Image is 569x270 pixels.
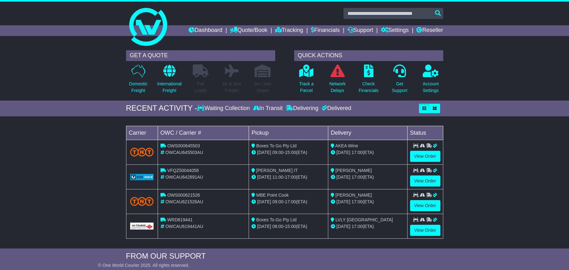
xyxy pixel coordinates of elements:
span: 17:00 [285,175,296,180]
div: (ETA) [331,174,405,181]
a: View Order [410,175,440,187]
p: Check Financials [359,81,378,94]
span: AKEA Wine [335,143,358,148]
a: Dashboard [189,25,222,36]
a: Reseller [416,25,443,36]
a: Settings [381,25,409,36]
p: Track a Parcel [299,81,314,94]
span: 09:00 [272,199,283,204]
span: © One World Courier 2025. All rights reserved. [98,263,189,268]
span: [DATE] [336,199,350,204]
div: Waiting Collection [197,105,251,112]
p: Domestic Freight [129,81,147,94]
a: AccountSettings [422,64,439,97]
a: Support [348,25,373,36]
div: FROM OUR SUPPORT [126,252,443,261]
a: DomesticFreight [129,64,148,97]
a: View Order [410,151,440,162]
span: OWS000621526 [167,193,200,198]
p: Air / Sea Depot [254,81,271,94]
td: OWC / Carrier # [158,126,249,140]
span: VFQZ50044058 [167,168,199,173]
span: LVLY [GEOGRAPHIC_DATA] [336,217,393,222]
span: OWCAU642891AU [165,175,203,180]
td: Pickup [249,126,328,140]
span: [DATE] [257,224,271,229]
td: Status [407,126,443,140]
td: Carrier [126,126,158,140]
div: In Transit [251,105,284,112]
a: CheckFinancials [358,64,379,97]
a: InternationalFreight [157,64,182,97]
p: Network Delays [329,81,345,94]
div: - (ETA) [251,174,325,181]
span: [DATE] [336,175,350,180]
span: Boxes To Go Pty Ltd [256,143,296,148]
span: 08:00 [272,224,283,229]
span: 15:00 [285,224,296,229]
p: Air & Sea Freight [222,81,241,94]
a: Quote/Book [230,25,267,36]
div: Delivering [284,105,320,112]
div: - (ETA) [251,149,325,156]
span: 17:00 [352,150,363,155]
span: Boxes To Go Pty Ltd [256,217,296,222]
span: [DATE] [336,150,350,155]
a: Tracking [275,25,303,36]
span: [PERSON_NAME] [336,168,372,173]
div: - (ETA) [251,223,325,230]
img: GetCarrierServiceLogo [130,174,154,180]
p: International Freight [157,81,182,94]
a: View Order [410,225,440,236]
span: OWS000645503 [167,143,200,148]
span: [DATE] [257,150,271,155]
div: QUICK ACTIONS [294,50,443,61]
a: Financials [311,25,340,36]
div: - (ETA) [251,199,325,205]
span: OWCAU645503AU [165,150,203,155]
span: [DATE] [257,199,271,204]
span: 15:00 [285,150,296,155]
span: 17:00 [352,224,363,229]
span: 17:00 [352,175,363,180]
a: GetSupport [391,64,408,97]
img: TNT_Domestic.png [130,148,154,156]
span: 09:00 [272,150,283,155]
a: Track aParcel [299,64,314,97]
img: TNT_Domestic.png [130,197,154,206]
div: Delivered [320,105,351,112]
span: [DATE] [257,175,271,180]
div: (ETA) [331,199,405,205]
span: 11:00 [272,175,283,180]
span: MBE Point Cook [256,193,289,198]
span: OWCAU619441AU [165,224,203,229]
td: Delivery [328,126,407,140]
span: OWCAU621526AU [165,199,203,204]
a: View Order [410,200,440,211]
div: (ETA) [331,223,405,230]
div: (ETA) [331,149,405,156]
p: Account Settings [423,81,439,94]
span: [PERSON_NAME] [336,193,372,198]
a: NetworkDelays [329,64,346,97]
div: RECENT ACTIVITY - [126,104,197,113]
span: WRD619441 [167,217,192,222]
p: Full Loads [193,81,209,94]
span: [PERSON_NAME] IT [256,168,298,173]
div: GET A QUOTE [126,50,275,61]
span: 17:00 [352,199,363,204]
span: [DATE] [336,224,350,229]
p: Get Support [392,81,407,94]
img: GetCarrierServiceLogo [130,223,154,230]
span: 17:00 [285,199,296,204]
